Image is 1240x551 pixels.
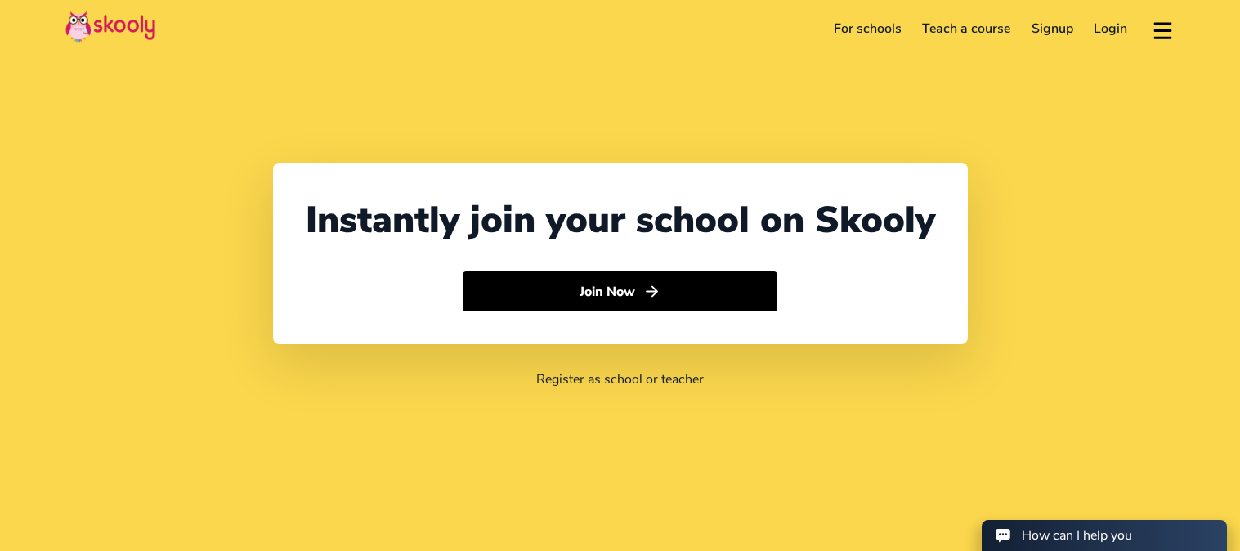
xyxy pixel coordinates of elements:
[1151,16,1175,43] button: menu outline
[463,271,777,312] button: Join Nowarrow forward outline
[911,16,1021,42] a: Teach a course
[823,16,912,42] a: For schools
[306,195,935,245] div: Instantly join your school on Skooly
[643,283,660,300] ion-icon: arrow forward outline
[536,370,704,388] a: Register as school or teacher
[1084,16,1139,42] a: Login
[65,11,155,43] img: Skooly
[1021,16,1084,42] a: Signup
